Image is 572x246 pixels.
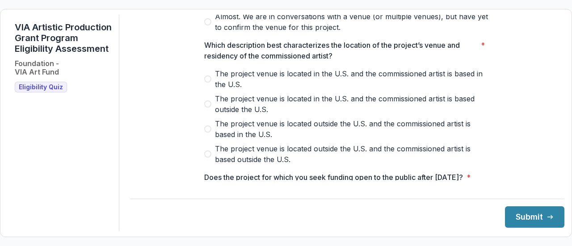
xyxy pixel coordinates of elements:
[215,68,490,90] span: The project venue is located in the U.S. and the commissioned artist is based in the U.S.
[215,11,490,33] span: Almost. We are in conversations with a venue (or multiple venues), but have yet to confirm the ve...
[215,93,490,115] span: The project venue is located in the U.S. and the commissioned artist is based outside the U.S.
[505,206,564,228] button: Submit
[215,118,490,140] span: The project venue is located outside the U.S. and the commissioned artist is based in the U.S.
[215,143,490,165] span: The project venue is located outside the U.S. and the commissioned artist is based outside the U.S.
[204,40,477,61] p: Which description best characterizes the location of the project’s venue and residency of the com...
[15,59,59,76] h2: Foundation - VIA Art Fund
[15,22,112,54] h1: VIA Artistic Production Grant Program Eligibility Assessment
[204,172,463,183] p: Does the project for which you seek funding open to the public after [DATE]?
[19,83,63,91] span: Eligibility Quiz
